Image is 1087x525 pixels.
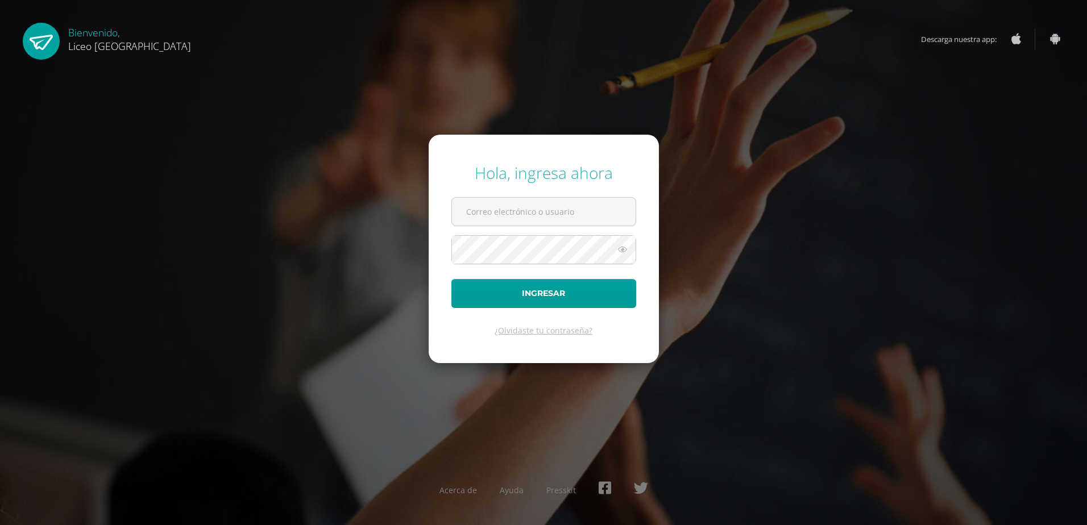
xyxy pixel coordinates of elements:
[495,325,592,336] a: ¿Olvidaste tu contraseña?
[500,485,524,495] a: Ayuda
[68,39,191,53] span: Liceo [GEOGRAPHIC_DATA]
[546,485,576,495] a: Presskit
[921,28,1008,50] span: Descarga nuestra app:
[451,162,636,184] div: Hola, ingresa ahora
[439,485,477,495] a: Acerca de
[451,279,636,308] button: Ingresar
[452,198,636,226] input: Correo electrónico o usuario
[68,23,191,53] div: Bienvenido,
